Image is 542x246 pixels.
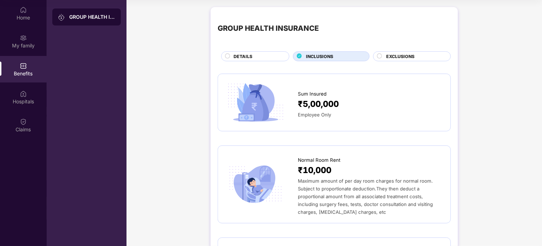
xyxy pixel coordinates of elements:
div: GROUP HEALTH INSURANCE [218,23,319,34]
img: icon [225,81,286,124]
div: GROUP HEALTH INSURANCE [69,13,115,21]
img: svg+xml;base64,PHN2ZyBpZD0iSG9zcGl0YWxzIiB4bWxucz0iaHR0cDovL3d3dy53My5vcmcvMjAwMC9zdmciIHdpZHRoPS... [20,90,27,97]
img: icon [225,163,286,206]
img: svg+xml;base64,PHN2ZyBpZD0iSG9tZSIgeG1sbnM9Imh0dHA6Ly93d3cudzMub3JnLzIwMDAvc3ZnIiB3aWR0aD0iMjAiIG... [20,6,27,13]
span: ₹10,000 [298,164,331,177]
span: Normal Room Rent [298,156,340,164]
span: EXCLUSIONS [386,53,414,60]
img: svg+xml;base64,PHN2ZyB3aWR0aD0iMjAiIGhlaWdodD0iMjAiIHZpZXdCb3g9IjAgMCAyMCAyMCIgZmlsbD0ibm9uZSIgeG... [58,14,65,21]
span: ₹5,00,000 [298,98,339,111]
span: Employee Only [298,112,331,118]
span: Maximum amount of per day room charges for normal room. Subject to proportionate deduction.They t... [298,178,433,215]
img: svg+xml;base64,PHN2ZyBpZD0iQ2xhaW0iIHhtbG5zPSJodHRwOi8vd3d3LnczLm9yZy8yMDAwL3N2ZyIgd2lkdGg9IjIwIi... [20,118,27,125]
span: INCLUSIONS [306,53,333,60]
img: svg+xml;base64,PHN2ZyB3aWR0aD0iMjAiIGhlaWdodD0iMjAiIHZpZXdCb3g9IjAgMCAyMCAyMCIgZmlsbD0ibm9uZSIgeG... [20,34,27,41]
span: Sum Insured [298,90,326,98]
img: svg+xml;base64,PHN2ZyBpZD0iQmVuZWZpdHMiIHhtbG5zPSJodHRwOi8vd3d3LnczLm9yZy8yMDAwL3N2ZyIgd2lkdGg9Ij... [20,62,27,69]
span: DETAILS [234,53,252,60]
